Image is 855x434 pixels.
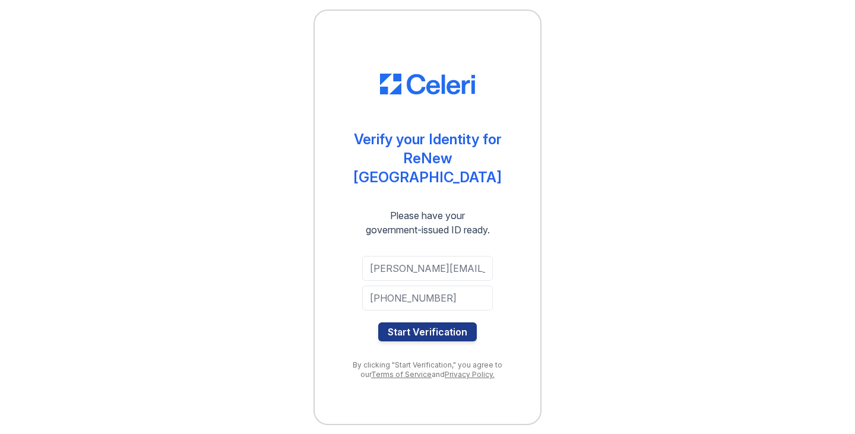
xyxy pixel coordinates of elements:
[362,256,493,281] input: Email
[362,286,493,311] input: Phone
[338,130,517,187] div: Verify your Identity for ReNew [GEOGRAPHIC_DATA]
[338,360,517,379] div: By clicking "Start Verification," you agree to our and
[371,370,432,379] a: Terms of Service
[378,322,477,341] button: Start Verification
[344,208,511,237] div: Please have your government-issued ID ready.
[380,74,475,95] img: CE_Logo_Blue-a8612792a0a2168367f1c8372b55b34899dd931a85d93a1a3d3e32e68fde9ad4.png
[445,370,495,379] a: Privacy Policy.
